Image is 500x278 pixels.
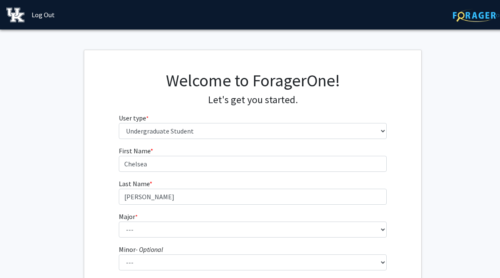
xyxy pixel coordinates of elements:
[119,70,387,91] h1: Welcome to ForagerOne!
[119,113,149,123] label: User type
[119,244,163,254] label: Minor
[6,240,36,272] iframe: Chat
[119,211,138,222] label: Major
[119,179,150,188] span: Last Name
[119,147,150,155] span: First Name
[6,8,24,22] img: University of Kentucky Logo
[136,245,163,254] i: - Optional
[119,94,387,106] h4: Let's get you started.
